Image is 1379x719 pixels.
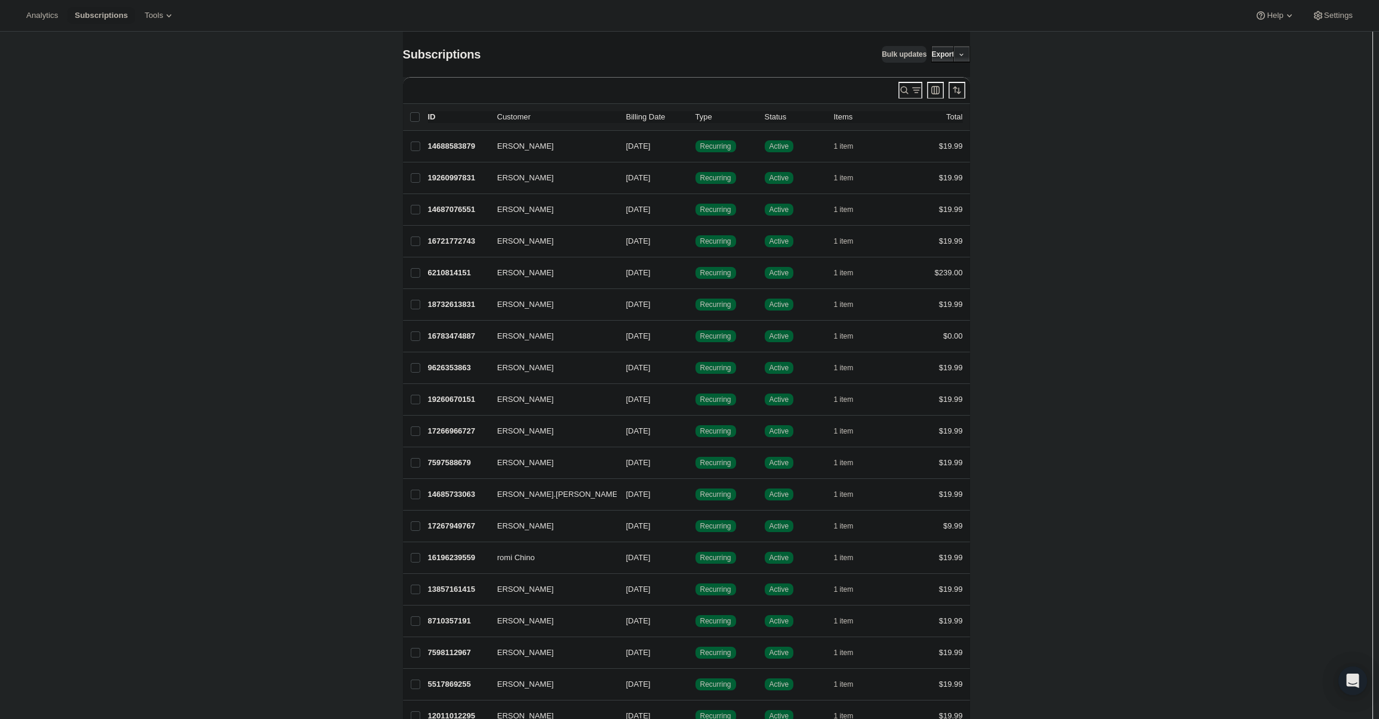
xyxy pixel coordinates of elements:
span: [DATE] [626,490,651,499]
span: [DATE] [626,395,651,404]
span: 1 item [834,426,854,436]
button: 1 item [834,454,867,471]
div: 17267949767[PERSON_NAME][DATE]SuccessRecurringSuccessActive1 item$9.99 [428,518,963,534]
span: Active [769,173,789,183]
span: Active [769,585,789,594]
span: Recurring [700,395,731,404]
span: Active [769,236,789,246]
button: Bulk updates [882,46,926,63]
span: [PERSON_NAME] [490,583,554,595]
span: [DATE] [626,458,651,467]
span: Help [1267,11,1283,20]
button: [PERSON_NAME] [490,358,610,377]
span: Tools [144,11,163,20]
span: [PERSON_NAME] [490,299,554,311]
div: 5517869255[PERSON_NAME][DATE]SuccessRecurringSuccessActive1 item$19.99 [428,676,963,693]
p: Status [765,111,824,123]
div: 16783474887[PERSON_NAME][DATE]SuccessRecurringSuccessActive1 item$0.00 [428,328,963,345]
p: Total [946,111,962,123]
span: Subscriptions [75,11,128,20]
span: 1 item [834,331,854,341]
p: 19260997831 [428,172,488,184]
button: [PERSON_NAME] [490,263,610,282]
span: $19.99 [939,680,963,689]
button: Help [1248,7,1302,24]
span: [DATE] [626,648,651,657]
p: 16783474887 [428,330,488,342]
span: [PERSON_NAME] [490,647,554,659]
span: $19.99 [939,205,963,214]
span: Active [769,648,789,657]
span: 1 item [834,395,854,404]
p: 14685733063 [428,488,488,500]
span: [DATE] [626,236,651,245]
p: 7598112967 [428,647,488,659]
span: [DATE] [626,300,651,309]
span: Bulk updates [882,50,926,59]
span: $19.99 [939,553,963,562]
button: [PERSON_NAME] [490,232,610,251]
span: [PERSON_NAME].[PERSON_NAME] [490,488,620,500]
span: Active [769,395,789,404]
button: [PERSON_NAME] [490,422,610,441]
span: Active [769,490,789,499]
button: Customize table column order and visibility [927,82,944,99]
span: Active [769,680,789,689]
span: 1 item [834,300,854,309]
span: $19.99 [939,236,963,245]
button: [PERSON_NAME] [490,390,610,409]
button: Subscriptions [67,7,135,24]
div: 19260997831[PERSON_NAME][DATE]SuccessRecurringSuccessActive1 item$19.99 [428,170,963,186]
button: 1 item [834,676,867,693]
div: 16196239559Hiromi Chino[DATE]SuccessRecurringSuccessActive1 item$19.99 [428,549,963,566]
span: Recurring [700,236,731,246]
span: $0.00 [943,331,963,340]
span: [PERSON_NAME] [490,172,554,184]
span: Recurring [700,268,731,278]
span: [PERSON_NAME] [490,394,554,405]
span: Recurring [700,553,731,563]
div: 19260670151[PERSON_NAME][DATE]SuccessRecurringSuccessActive1 item$19.99 [428,391,963,408]
span: $19.99 [939,426,963,435]
div: 9626353863[PERSON_NAME][DATE]SuccessRecurringSuccessActive1 item$19.99 [428,359,963,376]
button: [PERSON_NAME] [490,137,610,156]
div: Open Intercom Messenger [1338,666,1367,695]
button: [PERSON_NAME] [490,327,610,346]
span: Active [769,268,789,278]
span: 1 item [834,173,854,183]
div: IDCustomerBilling DateTypeStatusItemsTotal [428,111,963,123]
span: 1 item [834,236,854,246]
button: 1 item [834,423,867,440]
span: [DATE] [626,142,651,150]
span: $19.99 [939,585,963,594]
button: [PERSON_NAME] [490,643,610,662]
button: Settings [1305,7,1360,24]
button: 1 item [834,170,867,186]
span: 1 item [834,616,854,626]
button: [PERSON_NAME] [490,580,610,599]
div: 14687076551[PERSON_NAME][DATE]SuccessRecurringSuccessActive1 item$19.99 [428,201,963,218]
p: 5517869255 [428,678,488,690]
div: 6210814151[PERSON_NAME][DATE]SuccessRecurringSuccessActive1 item$239.00 [428,265,963,281]
span: 1 item [834,268,854,278]
button: Hiromi Chino [490,548,610,567]
div: 17266966727[PERSON_NAME][DATE]SuccessRecurringSuccessActive1 item$19.99 [428,423,963,440]
div: 13857161415[PERSON_NAME][DATE]SuccessRecurringSuccessActive1 item$19.99 [428,581,963,598]
p: 18732613831 [428,299,488,311]
span: Settings [1324,11,1353,20]
button: [PERSON_NAME] [490,295,610,314]
span: Active [769,331,789,341]
span: Recurring [700,363,731,373]
span: 1 item [834,648,854,657]
span: [DATE] [626,521,651,530]
span: 1 item [834,585,854,594]
span: $19.99 [939,395,963,404]
button: Tools [137,7,182,24]
span: [PERSON_NAME] [490,267,554,279]
span: [DATE] [626,268,651,277]
p: ID [428,111,488,123]
span: $19.99 [939,458,963,467]
div: 7597588679[PERSON_NAME][DATE]SuccessRecurringSuccessActive1 item$19.99 [428,454,963,471]
button: 1 item [834,549,867,566]
button: [PERSON_NAME] [490,675,610,694]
